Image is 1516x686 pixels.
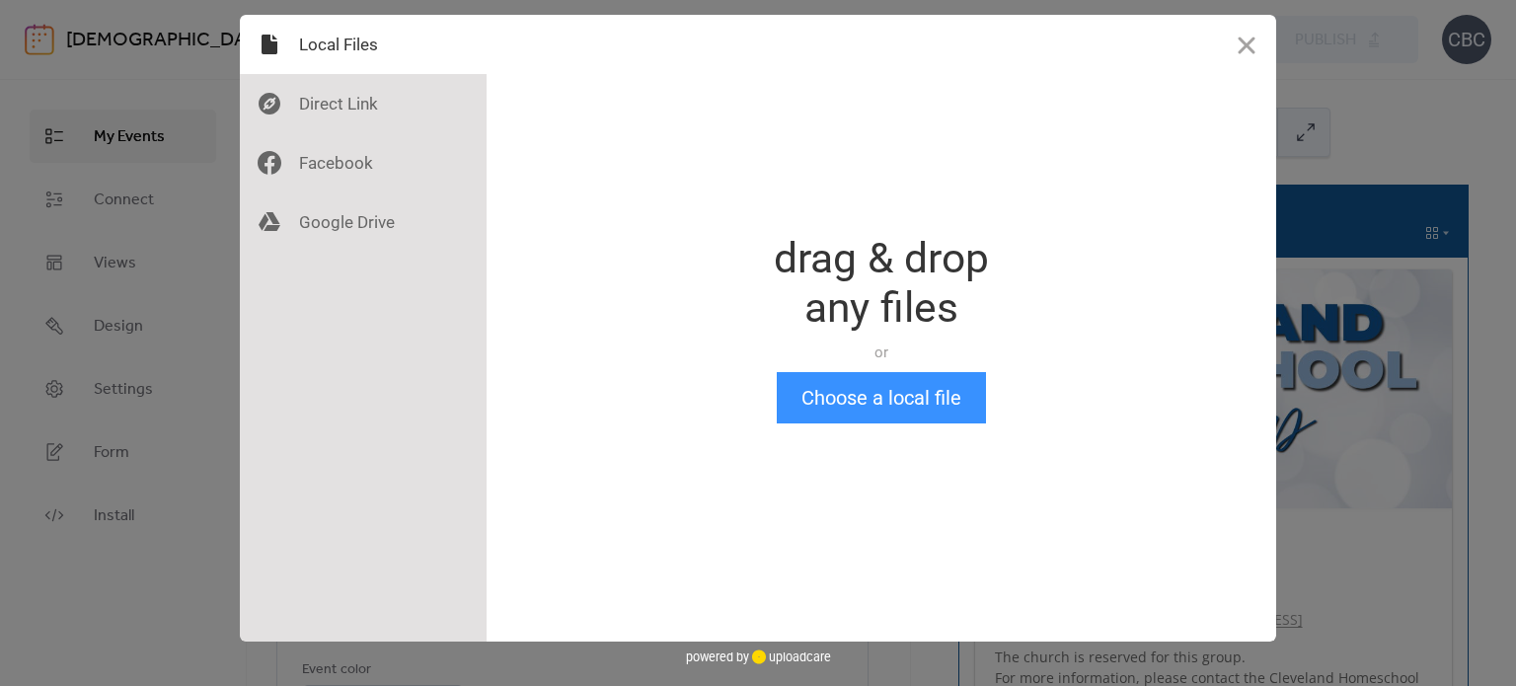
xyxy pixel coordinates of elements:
[686,642,831,671] div: powered by
[240,74,487,133] div: Direct Link
[240,192,487,252] div: Google Drive
[774,234,989,333] div: drag & drop any files
[240,15,487,74] div: Local Files
[777,372,986,423] button: Choose a local file
[749,649,831,664] a: uploadcare
[240,133,487,192] div: Facebook
[1217,15,1276,74] button: Close
[774,343,989,362] div: or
